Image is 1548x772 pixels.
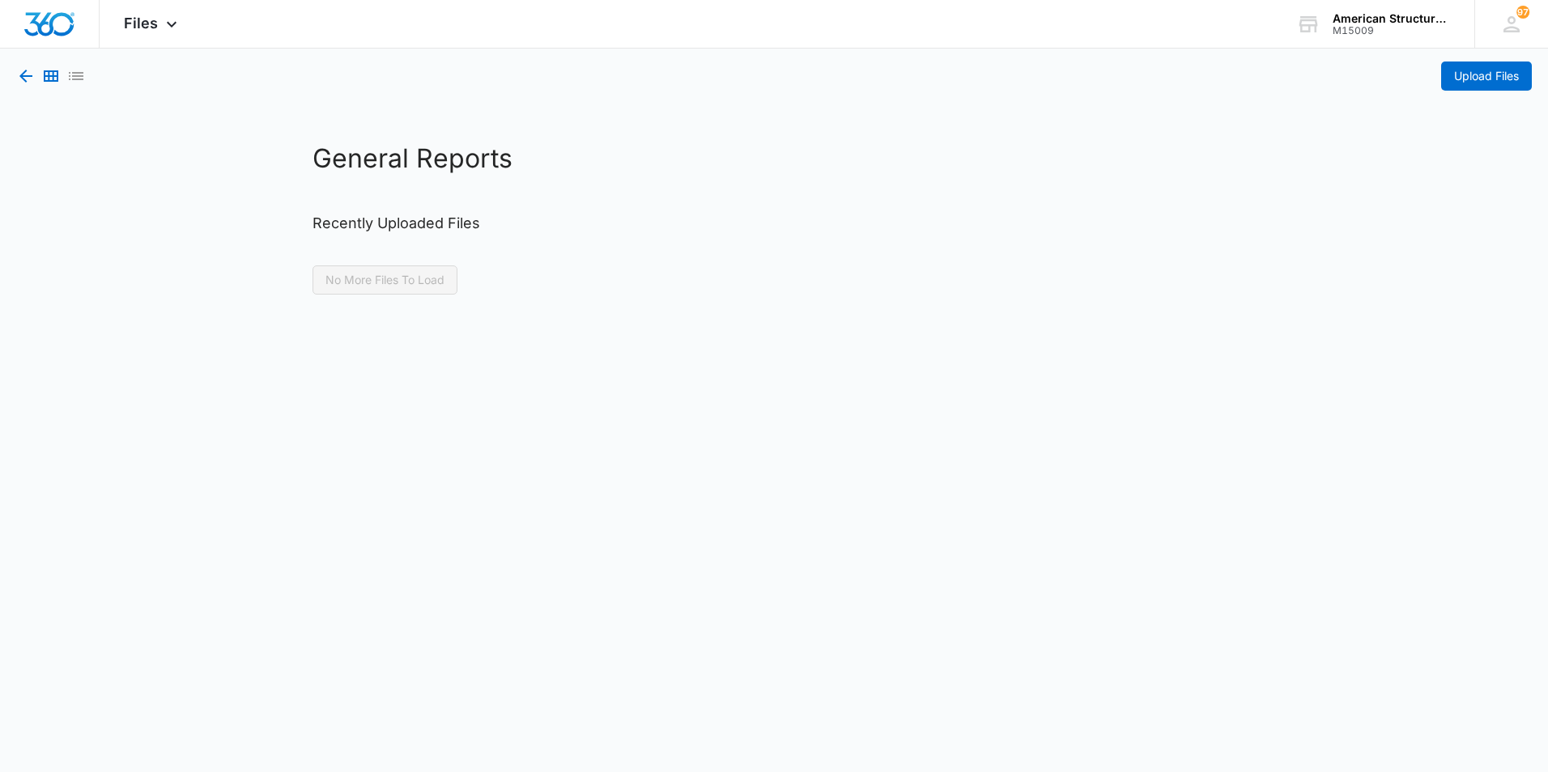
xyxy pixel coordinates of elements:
button: Grid View [41,66,61,86]
span: 97 [1516,6,1529,19]
div: account name [1333,12,1451,25]
span: Files [124,15,158,32]
button: List View [66,66,86,86]
h1: General Reports [313,139,1235,178]
span: Upload Files [1454,67,1519,85]
button: No More Files To Load [313,265,457,295]
div: account id [1333,25,1451,36]
div: notifications count [1516,6,1529,19]
h2: Recently Uploaded Files [313,212,1235,234]
button: Upload Files [1441,62,1532,91]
